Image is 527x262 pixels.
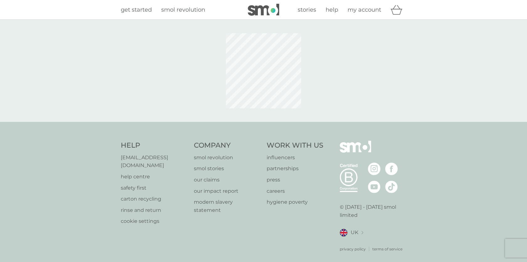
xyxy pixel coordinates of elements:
a: terms of service [372,246,402,252]
img: visit the smol Youtube page [368,181,381,193]
a: cookie settings [121,217,188,225]
img: UK flag [340,229,348,237]
a: hygiene poverty [267,198,323,206]
img: visit the smol Tiktok page [385,181,398,193]
h4: Help [121,141,188,150]
a: rinse and return [121,206,188,214]
img: smol [248,4,279,16]
a: careers [267,187,323,195]
a: press [267,176,323,184]
a: smol revolution [161,5,205,14]
a: smol revolution [194,154,261,162]
p: © [DATE] - [DATE] smol limited [340,203,407,219]
span: my account [348,6,381,13]
a: help [326,5,338,14]
a: privacy policy [340,246,366,252]
a: influencers [267,154,323,162]
span: stories [298,6,316,13]
span: smol revolution [161,6,205,13]
a: get started [121,5,152,14]
a: smol stories [194,165,261,173]
a: help centre [121,173,188,181]
a: our impact report [194,187,261,195]
span: UK [351,228,358,237]
img: select a new location [361,231,363,234]
h4: Work With Us [267,141,323,150]
img: visit the smol Instagram page [368,163,381,175]
a: carton recycling [121,195,188,203]
a: modern slavery statement [194,198,261,214]
img: visit the smol Facebook page [385,163,398,175]
a: our claims [194,176,261,184]
a: [EMAIL_ADDRESS][DOMAIN_NAME] [121,154,188,170]
a: my account [348,5,381,14]
img: smol [340,141,371,162]
a: stories [298,5,316,14]
span: help [326,6,338,13]
a: safety first [121,184,188,192]
a: partnerships [267,165,323,173]
div: basket [391,3,406,16]
h4: Company [194,141,261,150]
span: get started [121,6,152,13]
